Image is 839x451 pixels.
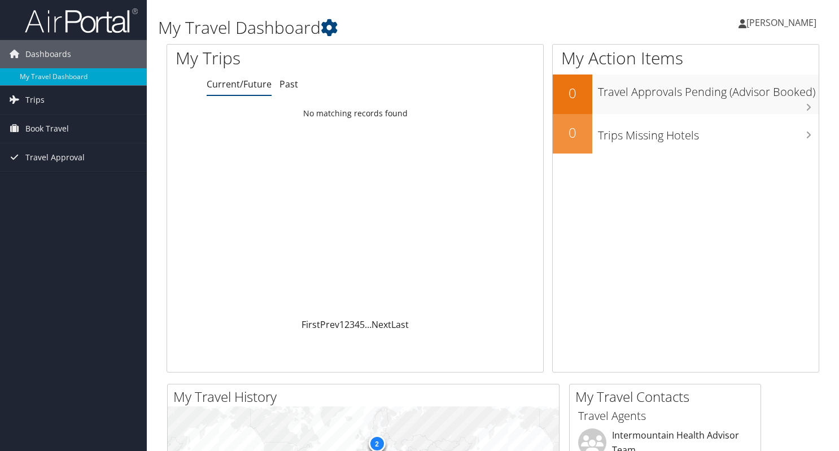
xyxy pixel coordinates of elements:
[301,318,320,331] a: First
[355,318,360,331] a: 4
[25,143,85,172] span: Travel Approval
[553,84,592,103] h2: 0
[360,318,365,331] a: 5
[158,16,605,40] h1: My Travel Dashboard
[553,114,819,154] a: 0Trips Missing Hotels
[25,115,69,143] span: Book Travel
[339,318,344,331] a: 1
[176,46,378,70] h1: My Trips
[746,16,816,29] span: [PERSON_NAME]
[598,122,819,143] h3: Trips Missing Hotels
[372,318,391,331] a: Next
[575,387,761,406] h2: My Travel Contacts
[578,408,752,424] h3: Travel Agents
[391,318,409,331] a: Last
[553,75,819,114] a: 0Travel Approvals Pending (Advisor Booked)
[320,318,339,331] a: Prev
[553,46,819,70] h1: My Action Items
[598,78,819,100] h3: Travel Approvals Pending (Advisor Booked)
[365,318,372,331] span: …
[167,103,543,124] td: No matching records found
[25,7,138,34] img: airportal-logo.png
[173,387,559,406] h2: My Travel History
[344,318,349,331] a: 2
[279,78,298,90] a: Past
[207,78,272,90] a: Current/Future
[25,86,45,114] span: Trips
[25,40,71,68] span: Dashboards
[553,123,592,142] h2: 0
[739,6,828,40] a: [PERSON_NAME]
[349,318,355,331] a: 3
